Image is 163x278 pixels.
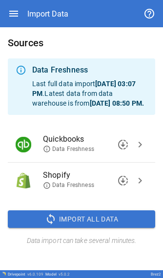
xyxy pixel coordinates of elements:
[2,272,6,276] img: Drivepoint
[8,236,155,246] h6: Data import can take several minutes.
[59,272,70,277] span: v 5.0.2
[43,145,94,153] span: Data Freshness
[151,272,161,277] div: Brez2
[43,181,94,189] span: Data Freshness
[117,139,129,150] span: downloading
[32,79,147,108] p: Last full data import . Latest data from data warehouse is from
[8,35,155,51] h6: Sources
[27,9,68,19] div: Import Data
[134,175,146,186] span: chevron_right
[8,272,43,277] div: Drivepoint
[16,173,31,188] img: Shopify
[90,99,144,107] b: [DATE] 08:50 PM .
[117,175,129,186] span: downloading
[43,133,132,145] span: Quickbooks
[8,210,155,228] button: Import All Data
[45,213,57,225] span: sync
[32,80,136,97] b: [DATE] 03:07 PM
[45,272,70,277] div: Model
[43,169,132,181] span: Shopify
[134,139,146,150] span: chevron_right
[16,137,31,152] img: Quickbooks
[32,64,147,76] div: Data Freshness
[59,213,118,225] span: Import All Data
[27,272,43,277] span: v 6.0.109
